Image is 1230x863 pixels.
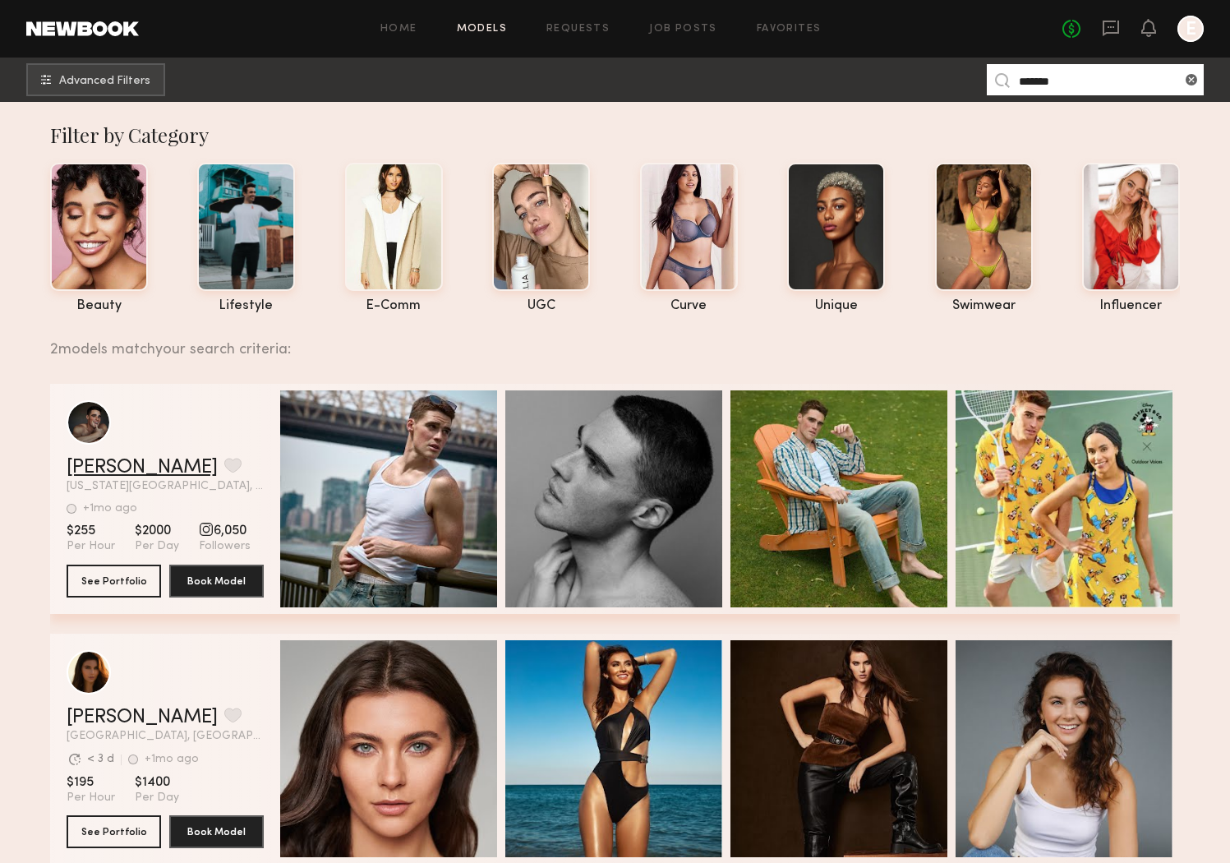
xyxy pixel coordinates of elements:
[67,481,264,492] span: [US_STATE][GEOGRAPHIC_DATA], [GEOGRAPHIC_DATA]
[67,815,161,848] button: See Portfolio
[935,299,1033,313] div: swimwear
[345,299,443,313] div: e-comm
[492,299,590,313] div: UGC
[457,24,507,35] a: Models
[67,523,115,539] span: $255
[197,299,295,313] div: lifestyle
[50,299,148,313] div: beauty
[380,24,417,35] a: Home
[87,754,114,765] div: < 3 d
[67,565,161,598] button: See Portfolio
[67,539,115,554] span: Per Hour
[50,323,1167,358] div: 2 models match your search criteria:
[546,24,610,35] a: Requests
[1177,16,1204,42] a: E
[83,503,137,515] div: +1mo ago
[67,774,115,791] span: $195
[199,523,251,539] span: 6,050
[67,791,115,805] span: Per Hour
[67,708,218,727] a: [PERSON_NAME]
[787,299,885,313] div: unique
[67,731,264,742] span: [GEOGRAPHIC_DATA], [GEOGRAPHIC_DATA]
[145,754,199,765] div: +1mo ago
[135,791,179,805] span: Per Day
[649,24,717,35] a: Job Posts
[135,774,179,791] span: $1400
[26,63,165,96] button: Advanced Filters
[199,539,251,554] span: Followers
[1082,299,1180,313] div: influencer
[135,539,179,554] span: Per Day
[169,815,264,848] button: Book Model
[135,523,179,539] span: $2000
[59,76,150,87] span: Advanced Filters
[50,122,1180,148] div: Filter by Category
[67,458,218,478] a: [PERSON_NAME]
[640,299,738,313] div: curve
[169,565,264,598] button: Book Model
[757,24,822,35] a: Favorites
